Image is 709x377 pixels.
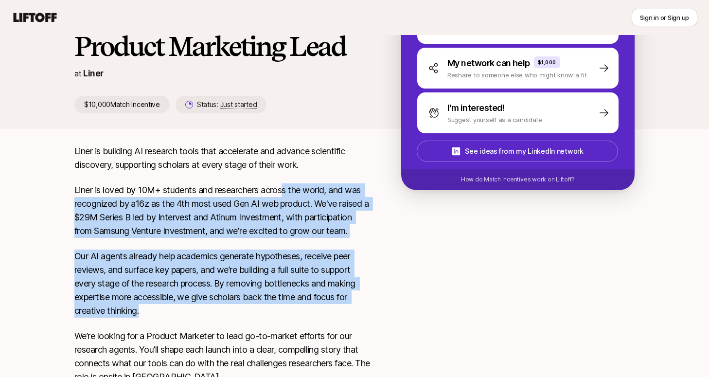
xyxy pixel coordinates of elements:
[220,100,257,109] span: Just started
[74,96,170,113] p: $10,000 Match Incentive
[447,70,587,80] p: Reshare to someone else who might know a fit
[447,115,542,125] p: Suggest yourself as a candidate
[74,67,81,80] p: at
[74,183,370,238] p: Liner is loved by 10M+ students and researchers across the world, and was recognized by a16z as t...
[417,141,618,162] button: See ideas from my LinkedIn network
[83,68,103,78] a: Liner
[74,2,370,61] h1: Product Marketer / Product Marketing Lead
[538,58,556,66] p: $1,000
[465,145,583,157] p: See ideas from my LinkedIn network
[447,101,505,115] p: I'm interested!
[74,250,370,318] p: Our AI agents already help academics generate hypotheses, receive peer reviews, and surface key p...
[461,175,575,184] p: How do Match Incentives work on Liftoff?
[447,56,530,70] p: My network can help
[197,99,257,110] p: Status:
[632,9,697,26] button: Sign in or Sign up
[74,144,370,172] p: Liner is building AI research tools that accelerate and advance scientific discovery, supporting ...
